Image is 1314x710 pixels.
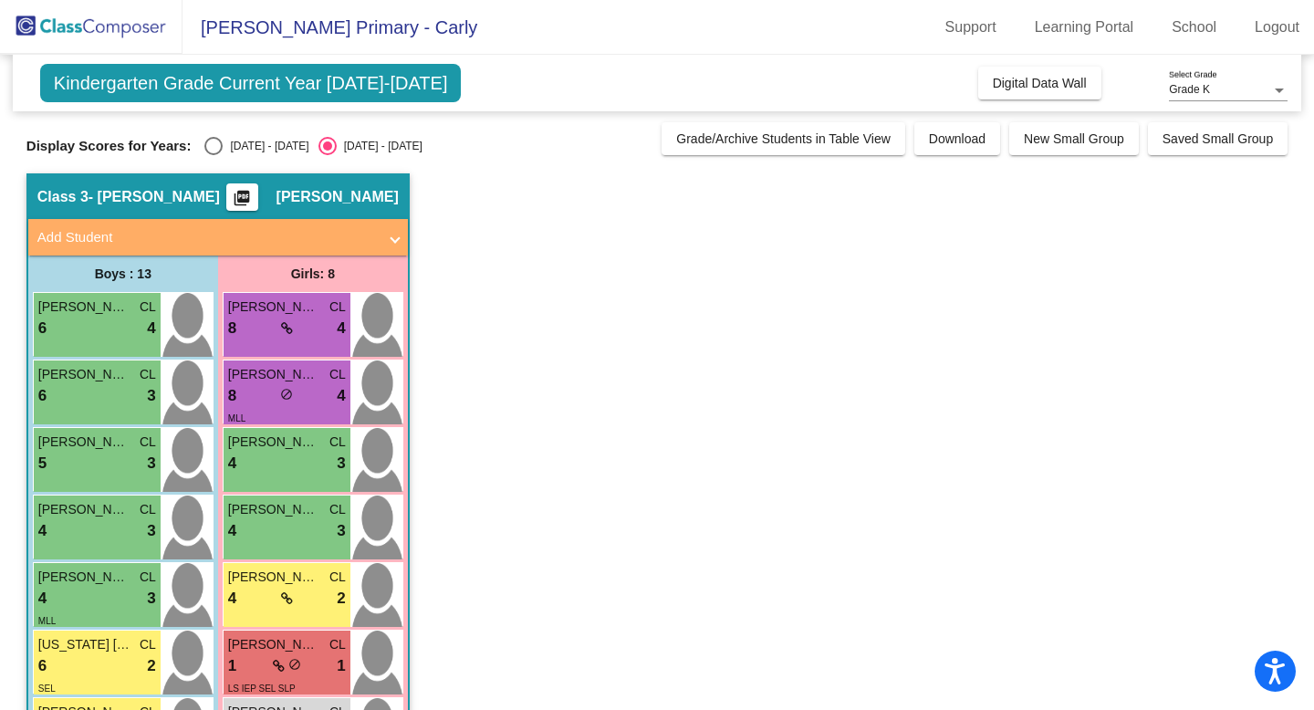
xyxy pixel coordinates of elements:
span: LS IEP SEL SLP [228,684,296,694]
span: [US_STATE] [PERSON_NAME] [38,635,130,654]
span: 1 [228,654,236,678]
span: 5 [38,452,47,475]
span: 4 [38,587,47,611]
span: 1 [337,654,345,678]
mat-icon: picture_as_pdf [231,189,253,214]
span: 3 [337,452,345,475]
span: 3 [147,519,155,543]
button: Digital Data Wall [978,67,1101,99]
span: - [PERSON_NAME] [89,188,220,206]
span: CL [329,433,346,452]
span: 4 [228,452,236,475]
span: [PERSON_NAME] [38,365,130,384]
span: Grade/Archive Students in Table View [676,131,891,146]
span: Digital Data Wall [993,76,1087,90]
a: Logout [1240,13,1314,42]
span: [PERSON_NAME] [228,568,319,587]
mat-radio-group: Select an option [204,137,422,155]
span: [PERSON_NAME] [276,188,399,206]
span: CL [329,568,346,587]
button: Grade/Archive Students in Table View [662,122,905,155]
span: Class 3 [37,188,89,206]
span: CL [329,635,346,654]
span: CL [329,365,346,384]
span: 4 [38,519,47,543]
span: CL [329,298,346,317]
a: School [1157,13,1231,42]
span: 3 [147,587,155,611]
button: Download [914,122,1000,155]
span: 2 [337,587,345,611]
div: Boys : 13 [28,256,218,292]
span: 2 [147,654,155,678]
span: [PERSON_NAME] Primary - Carly [182,13,477,42]
span: MLL [228,413,245,423]
span: [PERSON_NAME] [228,365,319,384]
div: [DATE] - [DATE] [337,138,422,154]
span: 6 [38,317,47,340]
span: [PERSON_NAME] [38,298,130,317]
span: CL [140,433,156,452]
span: 3 [147,452,155,475]
mat-expansion-panel-header: Add Student [28,219,408,256]
mat-panel-title: Add Student [37,227,377,248]
span: [PERSON_NAME] [228,500,319,519]
span: 4 [337,384,345,408]
span: CL [329,500,346,519]
span: [PERSON_NAME] [PERSON_NAME] [38,433,130,452]
span: 6 [38,384,47,408]
span: [PERSON_NAME] [38,500,130,519]
span: [PERSON_NAME] [228,433,319,452]
span: Saved Small Group [1163,131,1273,146]
span: [PERSON_NAME] [38,568,130,587]
span: 8 [228,317,236,340]
span: CL [140,568,156,587]
span: do_not_disturb_alt [280,388,293,401]
span: 4 [337,317,345,340]
span: Display Scores for Years: [26,138,192,154]
span: MLL [38,616,56,626]
button: Print Students Details [226,183,258,211]
span: Download [929,131,985,146]
span: 4 [228,587,236,611]
span: Grade K [1169,83,1210,96]
span: New Small Group [1024,131,1124,146]
span: Kindergarten Grade Current Year [DATE]-[DATE] [40,64,462,102]
span: 6 [38,654,47,678]
a: Learning Portal [1020,13,1149,42]
span: 8 [228,384,236,408]
span: 4 [228,519,236,543]
button: New Small Group [1009,122,1139,155]
span: [PERSON_NAME] [228,635,319,654]
span: CL [140,365,156,384]
span: CL [140,298,156,317]
span: 3 [337,519,345,543]
a: Support [931,13,1011,42]
button: Saved Small Group [1148,122,1288,155]
span: do_not_disturb_alt [288,658,301,671]
span: CL [140,635,156,654]
span: 4 [147,317,155,340]
div: [DATE] - [DATE] [223,138,308,154]
span: CL [140,500,156,519]
span: 3 [147,384,155,408]
span: SEL [38,684,56,694]
div: Girls: 8 [218,256,408,292]
span: [PERSON_NAME] [228,298,319,317]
